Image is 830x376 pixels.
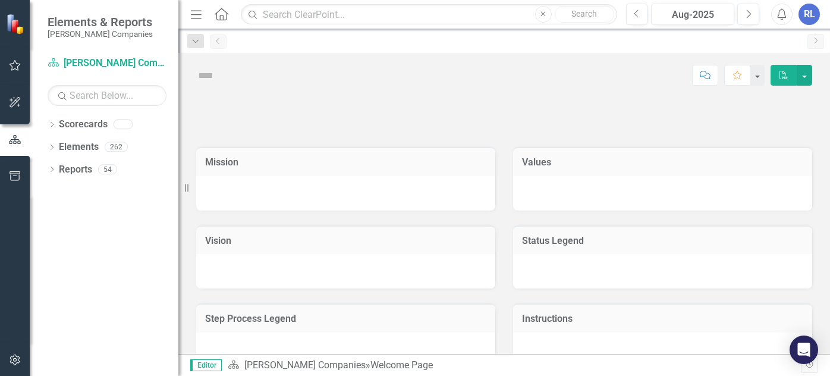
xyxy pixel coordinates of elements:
h3: Instructions [522,314,803,324]
div: Welcome Page [370,359,433,371]
a: [PERSON_NAME] Companies [48,57,166,70]
div: Aug-2025 [655,8,730,22]
h3: Status Legend [522,236,803,246]
button: Search [555,6,614,23]
div: 262 [105,142,128,152]
h3: Step Process Legend [205,314,486,324]
div: » [228,359,801,372]
h3: Mission [205,157,486,168]
h3: Vision [205,236,486,246]
img: ClearPoint Strategy [6,13,27,34]
span: Editor [190,359,222,371]
a: Reports [59,163,92,177]
div: Open Intercom Messenger [790,336,818,364]
input: Search Below... [48,85,166,106]
h3: Values [522,157,803,168]
span: Elements & Reports [48,15,153,29]
span: Search [571,9,597,18]
button: RL [798,4,820,25]
a: [PERSON_NAME] Companies [244,359,366,371]
small: [PERSON_NAME] Companies [48,29,153,39]
a: Scorecards [59,118,108,131]
button: Aug-2025 [651,4,734,25]
img: Not Defined [196,66,215,85]
a: Elements [59,140,99,154]
div: 54 [98,164,117,174]
input: Search ClearPoint... [241,4,617,25]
